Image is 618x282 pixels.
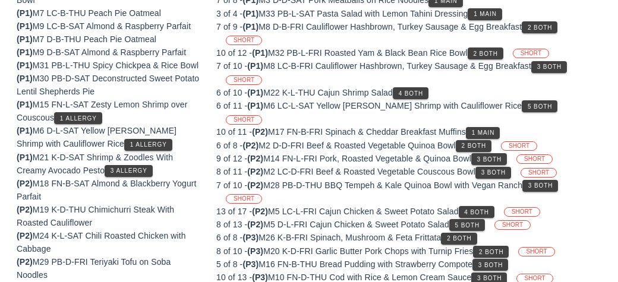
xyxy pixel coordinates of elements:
span: 7 of 10 - [216,61,247,71]
span: (P1) [247,101,263,110]
span: 5 of 8 - [216,259,242,269]
div: M20 K-D-FRI Garlic Butter Pork Chops with Turnip Fries [216,245,601,258]
button: 3 Both [475,167,511,179]
button: 3 Both [531,61,567,73]
span: 7 of 9 - [216,22,242,31]
span: 2 Both [527,24,552,31]
button: 3 Both [472,259,508,271]
span: 10 of 11 - [216,127,252,137]
span: 2 Both [446,235,471,242]
span: 3 of 4 - [216,9,242,18]
span: 13 of 17 - [216,207,252,216]
div: M6 LC-L-SAT Yellow [PERSON_NAME] Shrimp with Cauliflower Rice [216,99,601,125]
div: M2 D-D-FRI Beef & Roasted Vegetable Quinoa Bowl [216,139,601,152]
span: (P1) [17,61,33,70]
button: 3 Both [522,180,558,192]
span: 3 Both [481,169,506,176]
button: 1 Main [466,127,500,139]
div: M15 FN-L-SAT Zesty Lemon Shrimp over Couscous [17,98,202,124]
div: M32 PB-L-FRI Roasted Yam & Black Bean Rice Bowl [216,46,601,59]
span: SHORT [234,76,254,84]
span: (P1) [247,61,263,71]
div: M8 LC-B-FRI Cauliflower Hashbrown, Turkey Sausage & Egg Breakfast [216,59,601,85]
span: 8 of 11 - [216,167,247,176]
div: M9 D-B-SAT Almond & Raspberry Parfait [17,46,202,59]
span: SHORT [521,49,541,58]
div: M21 K-D-SAT Shrimp & Zoodles With Creamy Avocado Pesto [17,151,202,177]
span: (P2) [252,207,268,216]
span: 6 of 8 - [216,141,242,150]
div: M28 PB-D-THU BBQ Tempeh & Kale Quinoa Bowl with Vegan Ranch [216,179,601,205]
span: (P3) [242,259,258,269]
span: (P1) [17,100,33,109]
span: 2 Both [461,142,486,149]
span: (P3) [247,246,263,256]
span: 1 Allergy [59,115,97,122]
button: 1 Allergy [54,112,102,124]
span: (P1) [252,48,268,58]
span: 10 of 12 - [216,48,252,58]
span: 3 Both [478,262,503,268]
button: 2 Both [441,233,477,245]
span: (P1) [242,22,258,31]
span: (P1) [242,9,258,18]
span: (P3) [252,273,268,282]
button: 2 Both [468,47,503,59]
span: 8 of 13 - [216,220,247,229]
span: 5 Both [455,222,480,229]
span: SHORT [524,155,545,163]
span: 1 Main [471,129,495,136]
span: 9 of 12 - [216,154,247,163]
button: 2 Both [473,246,509,258]
span: SHORT [234,36,254,45]
span: 6 of 11 - [216,101,247,110]
span: 1 Allergy [130,141,167,148]
span: 3 Both [477,275,502,281]
div: M6 D-L-SAT Yellow [PERSON_NAME] Shrimp with Cauliflower Rice [17,124,202,150]
span: 4 Both [463,209,488,216]
span: 10 of 13 - [216,273,252,282]
button: 1 Allergy [124,139,172,151]
div: M26 K-B-FRI Spinach, Mushroom & Feta Frittata [216,231,601,244]
span: SHORT [509,142,529,150]
div: M8 D-B-FRI Cauliflower Hashbrown, Turkey Sausage & Egg Breakfast [216,20,601,46]
span: (P2) [247,154,263,163]
div: M18 FN-B-SAT Almond & Blackberry Yogurt Parfait [17,177,202,203]
span: SHORT [526,248,547,256]
span: 5 Both [527,103,552,110]
button: 5 Both [522,100,557,112]
span: SHORT [528,169,549,177]
span: (P2) [17,179,33,188]
span: 3 Allergy [110,167,147,174]
div: M5 LC-L-FRI Cajun Chicken & Sweet Potato Salad [216,205,601,218]
span: SHORT [234,116,254,124]
span: (P3) [242,233,258,242]
span: (P1) [17,34,33,44]
span: 2 Both [478,249,503,255]
span: (P2) [247,180,263,190]
button: 3 Allergy [105,165,153,177]
div: M7 D-B-THU Peach Pie Oatmeal [17,33,202,46]
div: M7 LC-B-THU Peach Pie Oatmeal [17,7,202,20]
div: M30 PB-D-SAT Deconstructed Sweet Potato Lentil Shepherds Pie [17,72,202,98]
span: SHORT [234,195,254,203]
span: (P1) [17,153,33,162]
span: 3 Both [537,64,562,70]
span: (P1) [17,74,33,83]
div: M24 K-L-SAT Chili Roasted Chicken with Cabbage [17,229,202,255]
div: M29 PB-D-FRI Teriyaki Tofu on Soba Noodles [17,255,202,281]
div: M5 D-L-FRI Cajun Chicken & Sweet Potato Salad [216,218,601,231]
div: M22 K-L-THU Cajun Shrimp Salad [216,86,601,99]
button: 1 Main [468,8,502,20]
span: 3 Both [477,156,502,163]
span: 2 Both [473,50,498,57]
span: (P2) [247,220,263,229]
span: (P1) [17,21,33,31]
span: (P1) [247,88,263,97]
div: M9 LC-B-SAT Almond & Raspberry Parfait [17,20,202,33]
div: M14 FN-L-FRI Pork, Roasted Vegetable & Quinoa Bowl [216,152,601,165]
div: M2 LC-D-FRI Beef & Roasted Vegetable Couscous Bowl [216,165,601,178]
span: (P2) [252,127,268,137]
div: M17 FN-B-FRI Spinach & Cheddar Breakfast Muffins [216,125,601,138]
span: SHORT [502,221,523,229]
